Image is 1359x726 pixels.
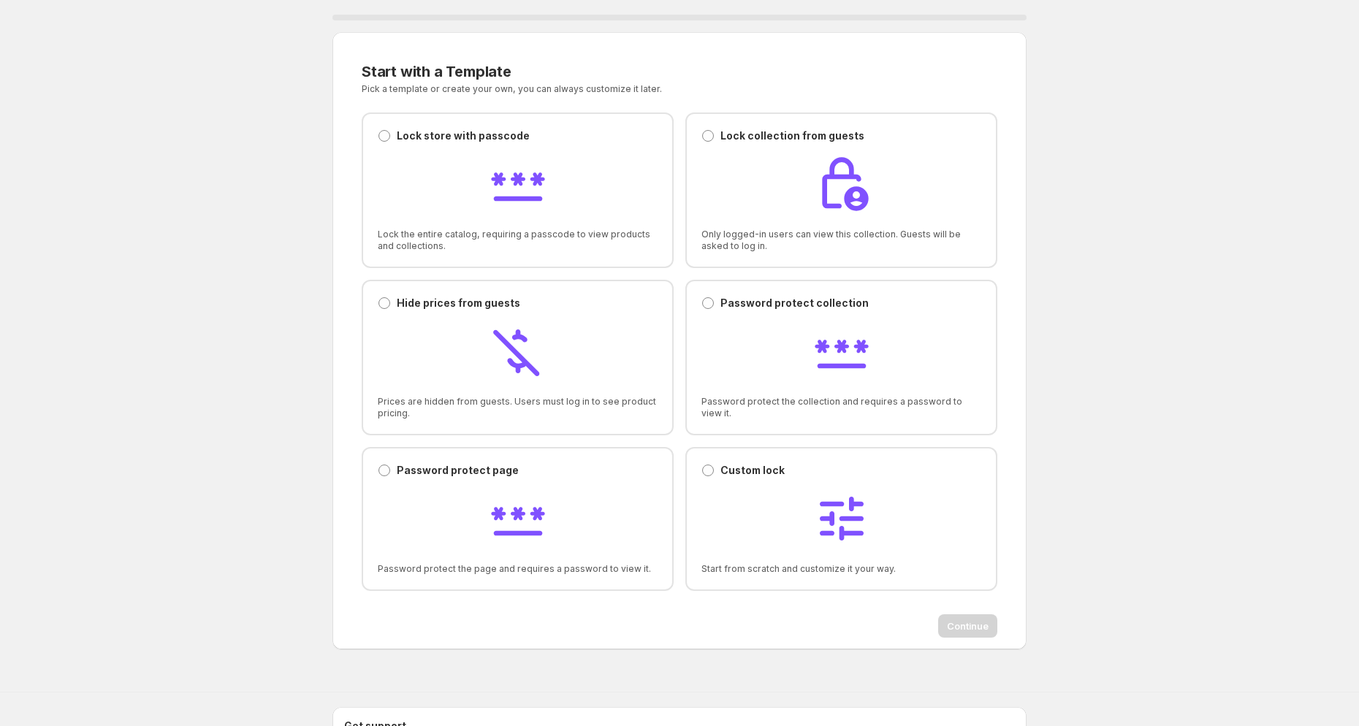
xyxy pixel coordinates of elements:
[362,83,824,95] p: Pick a template or create your own, you can always customize it later.
[812,489,871,548] img: Custom lock
[397,296,520,310] p: Hide prices from guests
[489,489,547,548] img: Password protect page
[701,563,981,575] span: Start from scratch and customize it your way.
[701,396,981,419] span: Password protect the collection and requires a password to view it.
[720,296,869,310] p: Password protect collection
[720,129,864,143] p: Lock collection from guests
[489,155,547,213] img: Lock store with passcode
[812,155,871,213] img: Lock collection from guests
[720,463,785,478] p: Custom lock
[812,322,871,381] img: Password protect collection
[397,463,519,478] p: Password protect page
[397,129,530,143] p: Lock store with passcode
[378,563,658,575] span: Password protect the page and requires a password to view it.
[378,396,658,419] span: Prices are hidden from guests. Users must log in to see product pricing.
[489,322,547,381] img: Hide prices from guests
[362,63,511,80] span: Start with a Template
[378,229,658,252] span: Lock the entire catalog, requiring a passcode to view products and collections.
[701,229,981,252] span: Only logged-in users can view this collection. Guests will be asked to log in.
